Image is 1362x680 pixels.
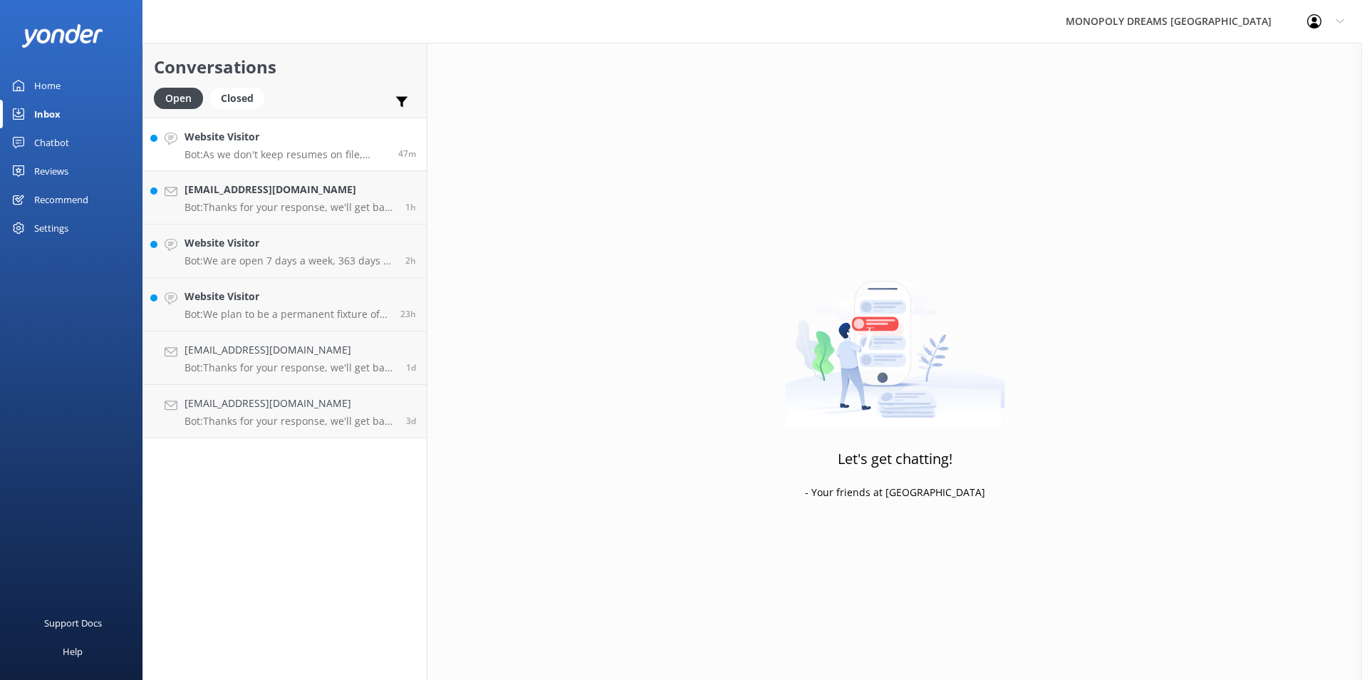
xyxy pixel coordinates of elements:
[34,185,88,214] div: Recommend
[154,90,210,105] a: Open
[63,637,83,666] div: Help
[405,254,416,267] span: Sep 09 2025 02:01pm (UTC +10:00) Australia/Sydney
[184,361,395,374] p: Bot: Thanks for your response, we'll get back to you as soon as we can during opening hours.
[34,128,69,157] div: Chatbot
[44,609,102,637] div: Support Docs
[34,157,68,185] div: Reviews
[184,129,388,145] h4: Website Visitor
[805,485,985,500] p: - Your friends at [GEOGRAPHIC_DATA]
[143,118,427,171] a: Website VisitorBot:As we don't keep resumes on file, please check our website for the latest open...
[184,342,395,358] h4: [EMAIL_ADDRESS][DOMAIN_NAME]
[184,201,395,214] p: Bot: Thanks for your response, we'll get back to you as soon as we can during opening hours.
[143,171,427,225] a: [EMAIL_ADDRESS][DOMAIN_NAME]Bot:Thanks for your response, we'll get back to you as soon as we can...
[184,235,395,251] h4: Website Visitor
[154,88,203,109] div: Open
[184,415,395,428] p: Bot: Thanks for your response, we'll get back to you as soon as we can during opening hours.
[34,214,68,242] div: Settings
[34,100,61,128] div: Inbox
[210,90,271,105] a: Closed
[785,251,1005,429] img: artwork of a man stealing a conversation from at giant smartphone
[143,385,427,438] a: [EMAIL_ADDRESS][DOMAIN_NAME]Bot:Thanks for your response, we'll get back to you as soon as we can...
[184,308,390,321] p: Bot: We plan to be a permanent fixture of [GEOGRAPHIC_DATA] - hopefully we'll see you soon!
[143,225,427,278] a: Website VisitorBot:We are open 7 days a week, 363 days a year, including most public holidays. Ho...
[34,71,61,100] div: Home
[406,361,416,374] span: Sep 08 2025 09:18am (UTC +10:00) Australia/Sydney
[21,24,103,48] img: yonder-white-logo.png
[184,254,395,267] p: Bot: We are open 7 days a week, 363 days a year, including most public holidays. However, we are ...
[398,148,416,160] span: Sep 09 2025 03:46pm (UTC +10:00) Australia/Sydney
[184,182,395,197] h4: [EMAIL_ADDRESS][DOMAIN_NAME]
[143,331,427,385] a: [EMAIL_ADDRESS][DOMAIN_NAME]Bot:Thanks for your response, we'll get back to you as soon as we can...
[184,148,388,161] p: Bot: As we don't keep resumes on file, please check our website for the latest openings: [DOMAIN_...
[406,415,416,427] span: Sep 06 2025 08:58am (UTC +10:00) Australia/Sydney
[210,88,264,109] div: Closed
[405,201,416,213] span: Sep 09 2025 03:30pm (UTC +10:00) Australia/Sydney
[154,53,416,81] h2: Conversations
[400,308,416,320] span: Sep 08 2025 04:43pm (UTC +10:00) Australia/Sydney
[143,278,427,331] a: Website VisitorBot:We plan to be a permanent fixture of [GEOGRAPHIC_DATA] - hopefully we'll see y...
[838,448,952,470] h3: Let's get chatting!
[184,396,395,411] h4: [EMAIL_ADDRESS][DOMAIN_NAME]
[184,289,390,304] h4: Website Visitor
